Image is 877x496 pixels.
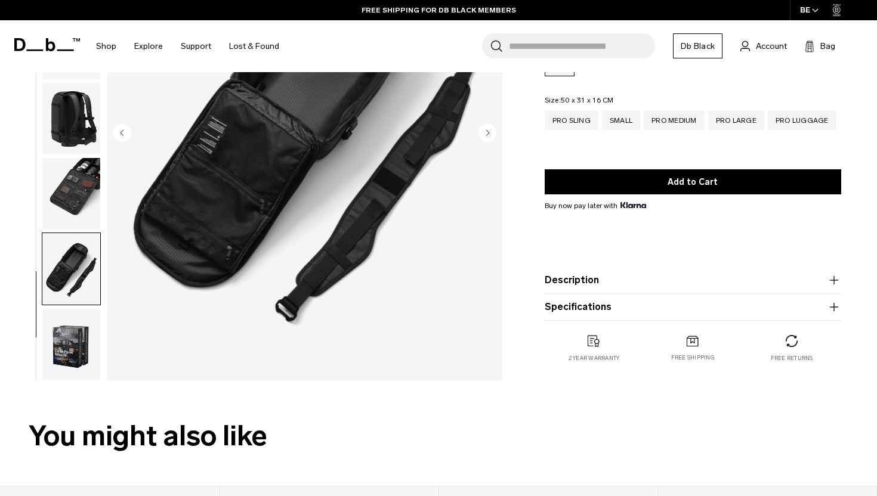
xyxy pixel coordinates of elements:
img: Photo Pro Medium Bundle [42,158,100,230]
p: Free returns [771,354,813,362]
a: Small [602,111,640,130]
span: Bag [820,40,835,52]
img: Photo Pro Medium Bundle [42,308,100,380]
a: Pro Sling [545,111,598,130]
a: Explore [134,25,163,67]
button: Specifications [545,300,841,314]
a: Db Black [673,33,722,58]
span: Account [756,40,787,52]
button: Photo Pro Medium Bundle [42,82,101,155]
h2: You might also like [29,415,848,457]
button: Photo Pro Medium Bundle [42,232,101,305]
button: Photo Pro Medium Bundle [42,308,101,380]
span: 50 x 31 x 16 CM [561,96,614,104]
nav: Main Navigation [87,20,288,72]
p: 2 year warranty [569,354,620,362]
a: Pro Luggage [768,111,836,130]
a: Pro Medium [644,111,705,130]
img: Photo Pro Medium Bundle [42,233,100,305]
a: Shop [96,25,116,67]
legend: Size: [545,97,614,104]
p: Free shipping [671,354,715,362]
button: Previous slide [113,123,131,144]
a: Support [181,25,211,67]
a: Account [740,39,787,53]
img: {"height" => 20, "alt" => "Klarna"} [620,202,646,208]
button: Description [545,273,841,287]
a: Lost & Found [229,25,279,67]
a: Pro Large [708,111,764,130]
button: Next slide [478,123,496,144]
img: Photo Pro Medium Bundle [42,83,100,154]
button: Bag [805,39,835,53]
button: Add to Cart [545,169,841,194]
a: FREE SHIPPING FOR DB BLACK MEMBERS [362,5,516,15]
span: Buy now pay later with [545,200,646,211]
button: Photo Pro Medium Bundle [42,157,101,230]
